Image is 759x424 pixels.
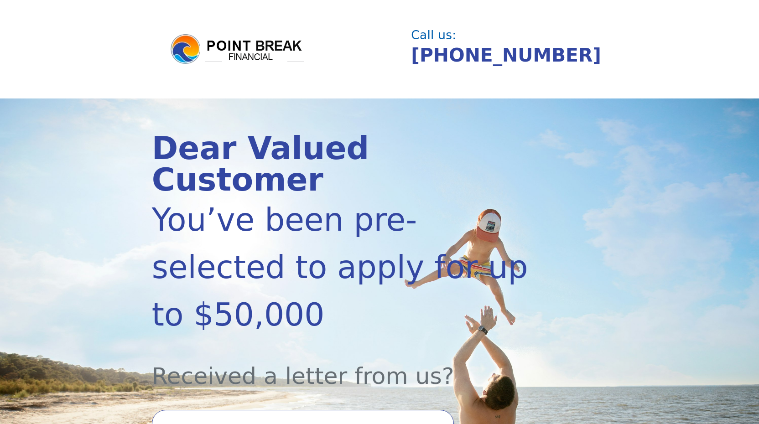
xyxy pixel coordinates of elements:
[152,196,539,338] div: You’ve been pre-selected to apply for up to $50,000
[152,133,539,196] div: Dear Valued Customer
[411,29,601,41] div: Call us:
[152,338,539,393] div: Received a letter from us?
[169,33,306,66] img: logo.png
[411,44,601,66] a: [PHONE_NUMBER]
